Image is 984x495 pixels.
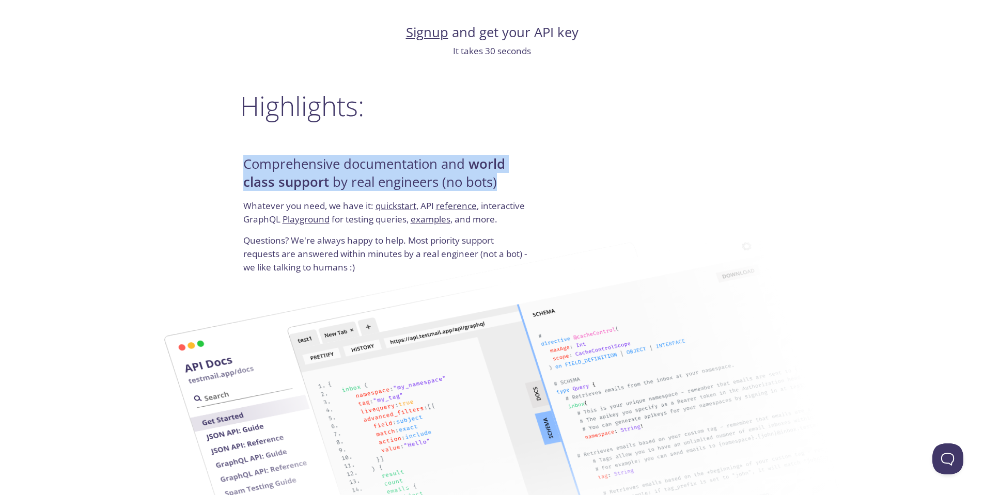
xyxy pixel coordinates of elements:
a: Signup [406,23,448,41]
h4: and get your API key [240,24,744,41]
a: quickstart [376,200,416,212]
a: Playground [283,213,330,225]
h4: Comprehensive documentation and by real engineers (no bots) [243,155,531,199]
h2: Highlights: [240,90,744,121]
p: Whatever you need, we have it: , API , interactive GraphQL for testing queries, , and more. [243,199,531,234]
p: Questions? We're always happy to help. Most priority support requests are answered within minutes... [243,234,531,274]
a: reference [436,200,477,212]
p: It takes 30 seconds [240,44,744,58]
strong: world class support [243,155,505,190]
a: examples [411,213,450,225]
iframe: Help Scout Beacon - Open [932,443,963,474]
